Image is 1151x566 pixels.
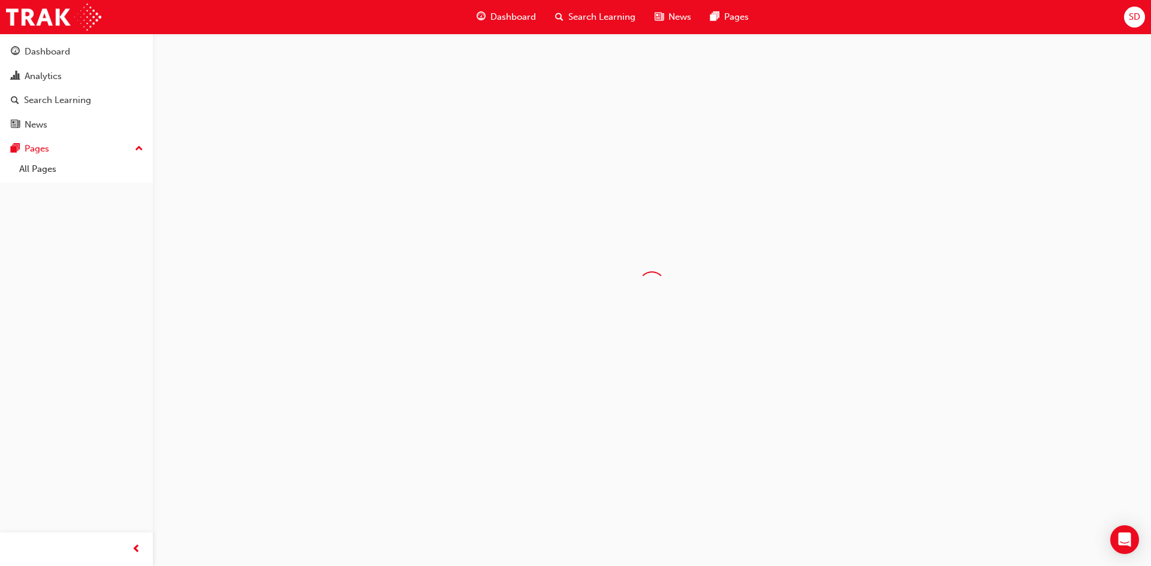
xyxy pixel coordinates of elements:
img: Trak [6,4,101,31]
a: Search Learning [5,89,148,111]
span: search-icon [11,95,19,106]
div: Pages [25,142,49,156]
span: Dashboard [490,10,536,24]
span: pages-icon [11,144,20,155]
button: SD [1124,7,1145,28]
span: guage-icon [477,10,486,25]
span: SD [1129,10,1140,24]
div: Open Intercom Messenger [1110,525,1139,554]
span: Search Learning [568,10,635,24]
span: up-icon [135,141,143,157]
div: Analytics [25,69,62,83]
span: guage-icon [11,47,20,57]
span: chart-icon [11,71,20,82]
div: News [25,118,47,132]
button: DashboardAnalyticsSearch LearningNews [5,38,148,138]
div: Search Learning [24,93,91,107]
span: news-icon [11,120,20,131]
a: Dashboard [5,41,148,63]
span: pages-icon [710,10,719,25]
button: Pages [5,138,148,160]
a: pages-iconPages [701,5,758,29]
a: news-iconNews [645,5,701,29]
span: prev-icon [132,542,141,557]
a: All Pages [14,160,148,178]
span: News [668,10,691,24]
a: search-iconSearch Learning [546,5,645,29]
div: Dashboard [25,45,70,59]
span: search-icon [555,10,564,25]
span: news-icon [655,10,664,25]
span: Pages [724,10,749,24]
a: Analytics [5,65,148,87]
a: guage-iconDashboard [467,5,546,29]
a: News [5,114,148,136]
